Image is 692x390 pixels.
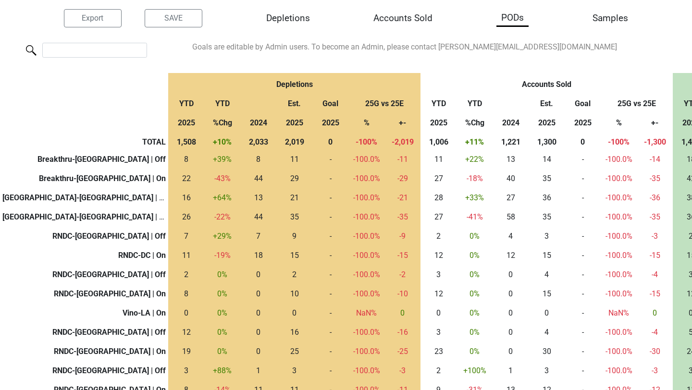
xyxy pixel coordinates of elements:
td: -19 % [204,246,240,265]
td: -100.0% [601,227,637,246]
div: 22 [171,173,202,184]
div: 12 [171,327,202,338]
th: 2025 [420,111,457,131]
td: 0.000 [240,304,276,323]
td: -100.0% [601,207,637,227]
td: -16 [384,323,420,342]
td: 40 [493,169,529,188]
div: -15 [387,250,418,261]
div: 12 [495,250,526,261]
div: 27 [423,211,454,223]
div: 27 [495,192,526,204]
th: Est.: activate to sort column ascending [529,92,565,111]
td: 11.751 [168,323,204,342]
td: 2 [276,265,312,284]
div: 13 [495,154,526,165]
th: YTD: activate to sort column ascending [457,92,493,111]
div: 0 [243,269,274,280]
th: Depletions [168,73,420,92]
th: 2024 [493,111,529,131]
div: -29 [387,173,418,184]
td: 15.665 [168,188,204,207]
th: 1,300 [529,131,565,150]
td: 0 % [457,246,493,265]
td: -100.0% [348,284,384,304]
div: -4 [639,269,670,280]
span: +10% [213,137,232,146]
td: 3 [529,227,565,246]
td: 35 [529,207,565,227]
td: -4 [637,323,673,342]
div: 4 [495,231,526,242]
th: &nbsp;: activate to sort column ascending [493,92,529,111]
div: -3 [639,231,670,242]
td: -43 % [204,169,240,188]
td: +64 % [204,188,240,207]
div: Accounts Sold [373,12,432,25]
th: 1,006 [420,131,457,150]
th: 2,019 [276,131,312,150]
th: 25G vs 25E [601,92,673,111]
button: Export [64,9,122,27]
td: 13 [493,150,529,169]
div: 0 [279,307,310,319]
div: Depletions [266,12,310,25]
div: 0 [639,307,670,319]
td: -100.0% [601,150,637,169]
td: +39 % [204,150,240,169]
div: -14 [639,154,670,165]
th: YTD: activate to sort column ascending [420,92,457,111]
td: -3 [637,227,673,246]
div: -10 [387,288,418,300]
td: 4 [529,323,565,342]
b: RNDC-[GEOGRAPHIC_DATA] | Off [52,270,166,279]
td: -35 [384,207,420,227]
td: -100.0% [348,207,384,227]
div: 2 [423,231,454,242]
td: +22 % [457,150,493,169]
td: 9 [276,227,312,246]
td: - [312,150,348,169]
div: 29 [279,173,310,184]
div: 0 [243,288,274,300]
div: 44 [243,173,274,184]
div: 0 [495,327,526,338]
td: -41 % [457,207,493,227]
th: Accounts Sold [420,73,673,92]
div: -15 [639,288,670,300]
td: - [312,304,348,323]
th: 25G vs 25E [348,92,420,111]
span: -1,300 [644,137,666,146]
td: - [312,265,348,284]
b: Breakthru-[GEOGRAPHIC_DATA] | On [39,174,166,183]
td: 0.000 [240,284,276,304]
div: 2 [171,269,202,280]
td: -100.0% [601,169,637,188]
span: -100% [608,137,630,146]
div: 26 [171,211,202,223]
div: 11 [423,154,454,165]
td: 0 % [204,304,240,323]
td: 35 [529,169,565,188]
div: 35 [531,211,562,223]
div: 3 [423,327,454,338]
td: -10 [384,284,420,304]
td: 12 [420,284,457,304]
td: 0 [493,323,529,342]
td: 0 % [457,304,493,323]
td: -100.0% [348,188,384,207]
div: 9 [279,231,310,242]
td: 0.000 [240,265,276,284]
th: 0 [565,131,601,150]
td: 6.75 [168,227,204,246]
div: 44 [243,211,274,223]
td: 15 [529,284,565,304]
th: +-: activate to sort column ascending [637,111,673,131]
td: - [312,207,348,227]
td: NaN% [601,304,637,323]
div: 2 [279,269,310,280]
th: +-: activate to sort column ascending [384,111,420,131]
th: %Chg [204,111,240,131]
td: - [565,150,601,169]
td: 0 [276,304,312,323]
